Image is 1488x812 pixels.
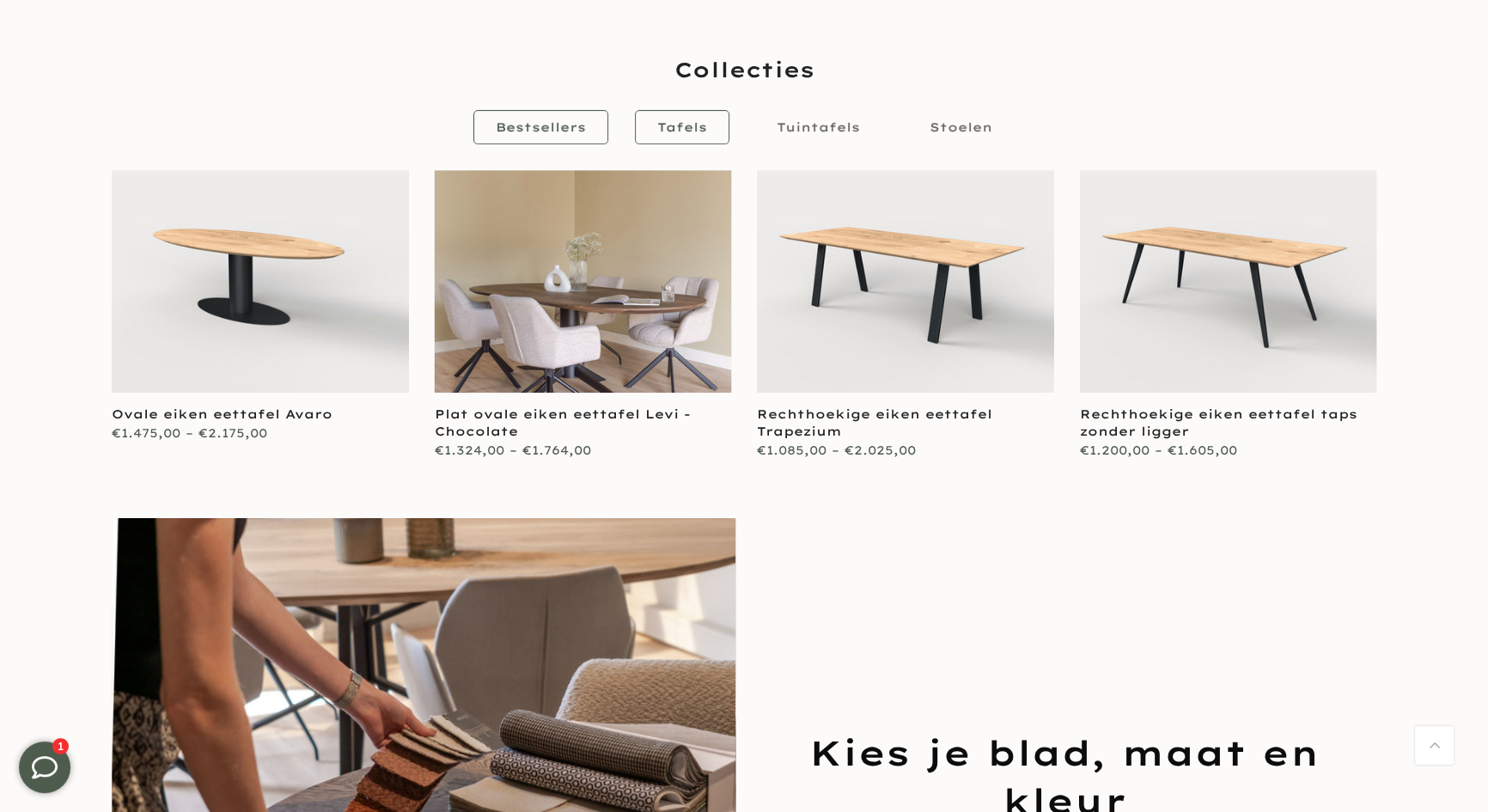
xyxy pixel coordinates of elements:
div: €1.200,00 – €1.605,00 [1080,440,1377,461]
a: Terug naar boven [1415,726,1454,765]
iframe: toggle-frame [2,724,88,810]
span: Tuintafels [777,119,860,135]
a: Rechthoekige eiken eettafel taps zonder ligger [1080,406,1357,439]
a: Tuintafels [754,110,882,144]
a: Stoelen [907,110,1015,144]
a: Rechthoekige eiken eettafel Trapezium [757,406,992,439]
span: Bestsellers [496,119,586,135]
span: Stoelen [930,119,992,135]
div: €1.475,00 – €2.175,00 [112,423,409,444]
div: €1.324,00 – €1.764,00 [435,440,732,461]
div: €1.085,00 – €2.025,00 [757,440,1054,461]
a: Plat ovale eiken eettafel Levi - Chocolate [435,406,691,439]
a: Bestsellers [473,110,608,144]
span: Tafels [657,119,707,135]
a: Tafels [635,110,729,144]
a: Ovale eiken eettafel Avaro [112,406,332,422]
span: Collecties [674,55,814,84]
